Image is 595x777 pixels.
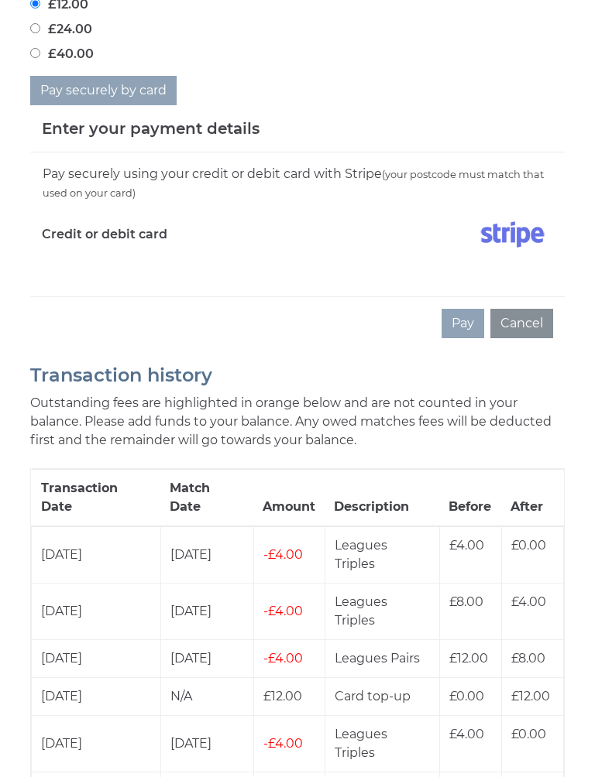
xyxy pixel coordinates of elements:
span: £8.00 [449,594,483,609]
td: N/A [160,677,253,715]
span: £12.00 [449,651,488,666]
th: Transaction Date [32,469,161,526]
iframe: Secure card payment input frame [42,260,553,273]
td: Leagues Triples [325,526,439,584]
th: Match Date [160,469,253,526]
span: £4.00 [449,727,484,741]
td: Leagues Triples [325,715,439,772]
small: (your postcode must match that used on your card) [43,169,544,199]
button: Cancel [490,309,553,338]
button: Pay securely by card [30,76,177,105]
button: Pay [442,309,484,338]
span: £0.00 [511,538,546,553]
span: £4.00 [511,594,546,609]
label: Credit or debit card [42,215,167,254]
div: Pay securely using your credit or debit card with Stripe [42,164,553,203]
span: £12.00 [511,689,550,703]
td: [DATE] [160,715,253,772]
span: £4.00 [449,538,484,553]
td: [DATE] [32,715,161,772]
td: Card top-up [325,677,439,715]
h2: Transaction history [30,365,565,385]
td: [DATE] [32,526,161,584]
span: £4.00 [263,651,303,666]
span: £4.00 [263,547,303,562]
th: Description [325,469,439,526]
th: Before [439,469,501,526]
td: [DATE] [32,583,161,639]
span: £0.00 [511,727,546,741]
input: £24.00 [30,23,40,33]
th: After [501,469,563,526]
span: £12.00 [263,689,302,703]
span: £4.00 [263,736,303,751]
td: [DATE] [160,583,253,639]
td: Leagues Triples [325,583,439,639]
td: Leagues Pairs [325,639,439,677]
label: £40.00 [30,45,94,63]
p: Outstanding fees are highlighted in orange below and are not counted in your balance. Please add ... [30,394,565,450]
input: £40.00 [30,48,40,58]
th: Amount [253,469,325,526]
span: £4.00 [263,604,303,618]
label: £24.00 [30,20,92,39]
td: [DATE] [32,639,161,677]
td: [DATE] [160,526,253,584]
td: [DATE] [160,639,253,677]
span: £8.00 [511,651,545,666]
span: £0.00 [449,689,484,703]
h5: Enter your payment details [42,117,260,140]
td: [DATE] [32,677,161,715]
